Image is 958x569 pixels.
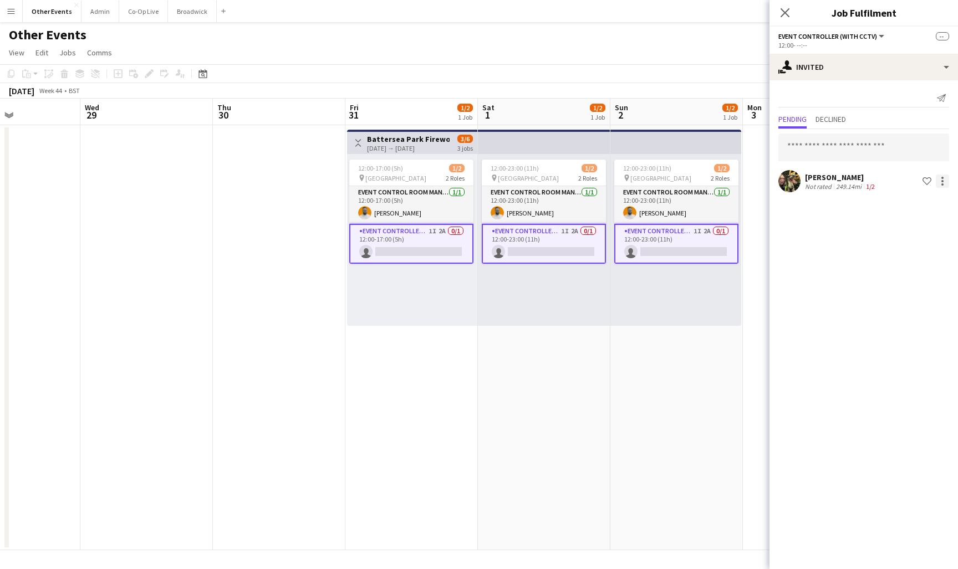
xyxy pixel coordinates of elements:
[747,102,762,112] span: Mon
[770,6,958,20] h3: Job Fulfilment
[866,182,875,191] app-skills-label: 1/2
[590,113,605,121] div: 1 Job
[449,164,465,172] span: 1/2
[936,32,949,40] span: --
[31,45,53,60] a: Edit
[746,109,762,121] span: 3
[85,102,99,112] span: Wed
[349,224,473,264] app-card-role: Event Controller (with CCTV)1I2A0/112:00-17:00 (5h)
[23,1,81,22] button: Other Events
[216,109,231,121] span: 30
[770,54,958,80] div: Invited
[834,182,864,191] div: 249.14mi
[365,174,426,182] span: [GEOGRAPHIC_DATA]
[805,182,834,191] div: Not rated
[349,186,473,224] app-card-role: Event Control Room Manager1/112:00-17:00 (5h)[PERSON_NAME]
[578,174,597,182] span: 2 Roles
[367,144,450,152] div: [DATE] → [DATE]
[9,85,34,96] div: [DATE]
[613,109,628,121] span: 2
[722,104,738,112] span: 1/2
[37,86,64,95] span: Week 44
[35,48,48,58] span: Edit
[778,115,807,123] span: Pending
[350,102,359,112] span: Fri
[615,102,628,112] span: Sun
[83,45,116,60] a: Comms
[714,164,730,172] span: 1/2
[168,1,217,22] button: Broadwick
[623,164,671,172] span: 12:00-23:00 (11h)
[87,48,112,58] span: Comms
[723,113,737,121] div: 1 Job
[614,224,738,264] app-card-role: Event Controller (with CCTV)1I2A0/112:00-23:00 (11h)
[217,102,231,112] span: Thu
[119,1,168,22] button: Co-Op Live
[482,102,495,112] span: Sat
[590,104,605,112] span: 1/2
[481,109,495,121] span: 1
[816,115,846,123] span: Declined
[498,174,559,182] span: [GEOGRAPHIC_DATA]
[491,164,539,172] span: 12:00-23:00 (11h)
[9,48,24,58] span: View
[446,174,465,182] span: 2 Roles
[83,109,99,121] span: 29
[482,160,606,264] app-job-card: 12:00-23:00 (11h)1/2 [GEOGRAPHIC_DATA]2 RolesEvent Control Room Manager1/112:00-23:00 (11h)[PERSO...
[778,41,949,49] div: 12:00- --:--
[349,160,473,264] app-job-card: 12:00-17:00 (5h)1/2 [GEOGRAPHIC_DATA]2 RolesEvent Control Room Manager1/112:00-17:00 (5h)[PERSON_...
[81,1,119,22] button: Admin
[55,45,80,60] a: Jobs
[614,186,738,224] app-card-role: Event Control Room Manager1/112:00-23:00 (11h)[PERSON_NAME]
[778,32,886,40] button: Event Controller (with CCTV)
[582,164,597,172] span: 1/2
[9,27,86,43] h1: Other Events
[805,172,877,182] div: [PERSON_NAME]
[482,224,606,264] app-card-role: Event Controller (with CCTV)1I2A0/112:00-23:00 (11h)
[457,104,473,112] span: 1/2
[614,160,738,264] app-job-card: 12:00-23:00 (11h)1/2 [GEOGRAPHIC_DATA]2 RolesEvent Control Room Manager1/112:00-23:00 (11h)[PERSO...
[778,32,877,40] span: Event Controller (with CCTV)
[711,174,730,182] span: 2 Roles
[59,48,76,58] span: Jobs
[4,45,29,60] a: View
[482,186,606,224] app-card-role: Event Control Room Manager1/112:00-23:00 (11h)[PERSON_NAME]
[69,86,80,95] div: BST
[348,109,359,121] span: 31
[358,164,403,172] span: 12:00-17:00 (5h)
[458,113,472,121] div: 1 Job
[457,135,473,143] span: 3/6
[630,174,691,182] span: [GEOGRAPHIC_DATA]
[457,143,473,152] div: 3 jobs
[367,134,450,144] h3: Battersea Park Fireworks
